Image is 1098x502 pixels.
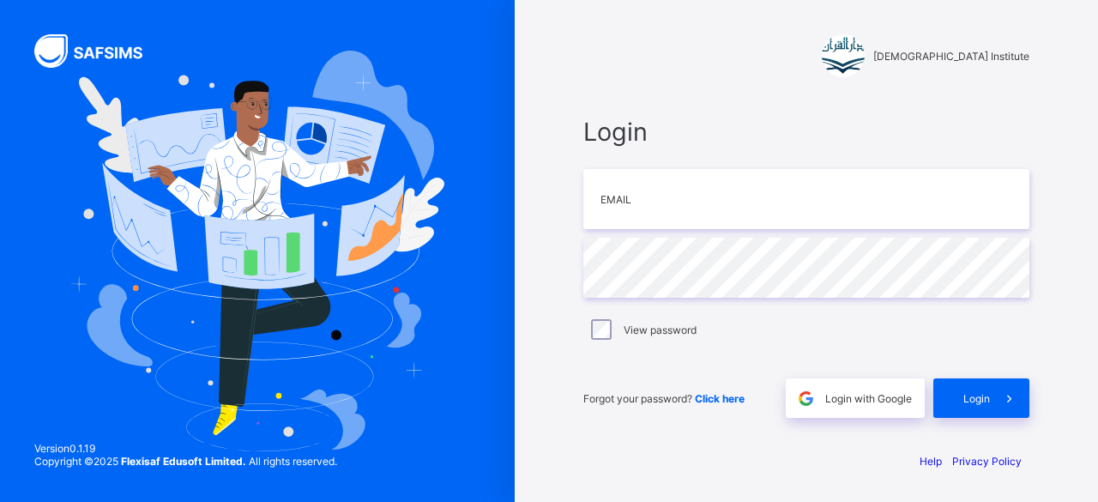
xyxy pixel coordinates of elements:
a: Click here [695,392,745,405]
span: Version 0.1.19 [34,442,337,455]
span: [DEMOGRAPHIC_DATA] Institute [873,50,1029,63]
label: View password [624,324,697,336]
a: Help [920,455,942,468]
span: Copyright © 2025 All rights reserved. [34,455,337,468]
span: Forgot your password? [583,392,745,405]
span: Login with Google [825,392,912,405]
span: Login [583,117,1029,147]
img: google.396cfc9801f0270233282035f929180a.svg [796,389,816,408]
span: Login [963,392,990,405]
strong: Flexisaf Edusoft Limited. [121,455,246,468]
img: SAFSIMS Logo [34,34,163,68]
a: Privacy Policy [952,455,1022,468]
img: Hero Image [70,51,443,452]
